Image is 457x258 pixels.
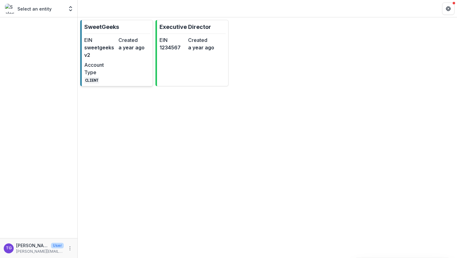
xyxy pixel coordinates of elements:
dd: a year ago [188,44,214,51]
p: [PERSON_NAME] [16,242,48,249]
dd: sweetgeeksv2 [84,44,116,59]
dd: 1234567 [159,44,186,51]
dt: Created [118,36,150,44]
p: [PERSON_NAME][EMAIL_ADDRESS][DOMAIN_NAME] [16,249,64,254]
button: Open entity switcher [66,2,75,15]
dt: Account Type [84,61,116,76]
code: CLIENT [84,77,99,84]
button: Get Help [442,2,455,15]
dt: EIN [84,36,116,44]
a: SweetGeeksEINsweetgeeksv2Createda year agoAccount TypeCLIENT [80,20,153,86]
dd: a year ago [118,44,150,51]
div: Theresa Gartland [6,246,12,250]
p: Select an entity [17,6,52,12]
p: Executive Director [159,23,211,31]
a: Executive DirectorEIN1234567Createda year ago [155,20,228,86]
p: User [51,243,64,248]
dt: Created [188,36,214,44]
dt: EIN [159,36,186,44]
img: Select an entity [5,4,15,14]
p: SweetGeeks [84,23,119,31]
button: More [66,245,74,252]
